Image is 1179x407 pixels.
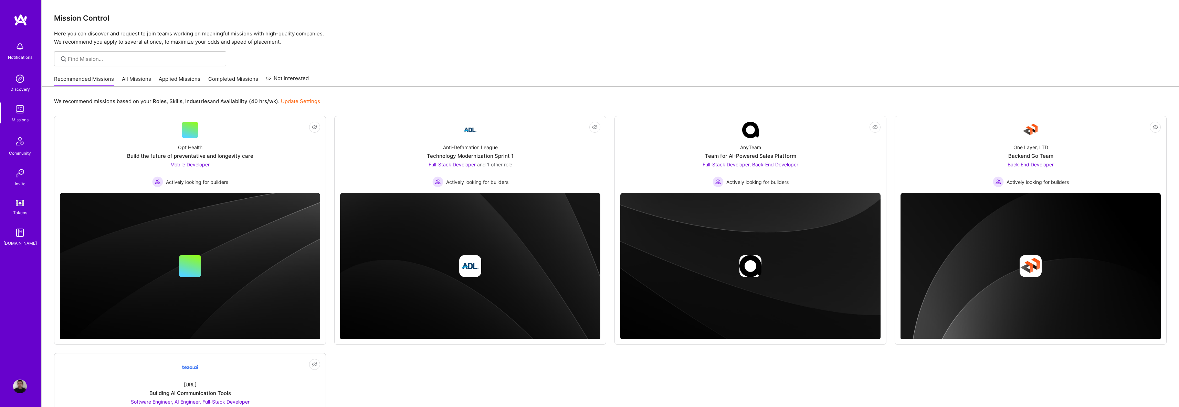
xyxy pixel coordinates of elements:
img: Company Logo [742,122,759,138]
div: Build the future of preventative and longevity care [127,152,253,159]
div: Team for AI-Powered Sales Platform [705,152,796,159]
div: Community [9,150,31,157]
img: Company logo [1020,255,1042,277]
img: teamwork [13,102,27,116]
div: Discovery [10,86,30,93]
img: User Avatar [13,379,27,393]
img: Company Logo [182,359,198,375]
img: Community [12,133,28,150]
div: Notifications [8,54,32,61]
a: Opt HealthBuild the future of preventative and longevity careMobile Developer Actively looking fo... [60,122,320,187]
div: Opt Health [178,144,202,151]
div: Invite [15,180,25,187]
span: Full-Stack Developer [429,162,476,167]
div: Missions [12,116,29,123]
img: cover [901,193,1161,340]
b: Roles [153,98,167,104]
a: Company LogoAnyTeamTeam for AI-Powered Sales PlatformFull-Stack Developer, Back-End Developer Act... [620,122,881,187]
span: Actively looking for builders [446,178,508,186]
img: Company Logo [1022,122,1039,138]
div: One Layer, LTD [1013,144,1048,151]
i: icon SearchGrey [60,55,67,63]
input: Find Mission... [68,55,221,63]
div: [URL] [184,381,197,388]
img: Company logo [739,255,761,277]
a: User Avatar [11,379,29,393]
b: Industries [185,98,210,104]
i: icon EyeClosed [1152,124,1158,130]
span: Actively looking for builders [726,178,789,186]
img: Invite [13,166,27,180]
span: Actively looking for builders [1007,178,1069,186]
span: Full-Stack Developer, Back-End Developer [703,162,798,167]
img: Company logo [459,255,481,277]
img: Actively looking for builders [713,176,724,187]
p: We recommend missions based on your , , and . [54,98,320,105]
p: Here you can discover and request to join teams working on meaningful missions with high-quality ... [54,30,1167,46]
a: All Missions [122,75,151,87]
div: Technology Modernization Sprint 1 [427,152,514,159]
div: Backend Go Team [1008,152,1053,159]
div: [DOMAIN_NAME] [3,240,37,247]
a: Applied Missions [159,75,200,87]
span: Back-End Developer [1008,162,1054,167]
img: cover [340,193,600,340]
img: cover [60,193,320,340]
i: icon EyeClosed [312,362,317,367]
div: Building AI Communication Tools [149,389,231,397]
div: Tokens [13,209,27,216]
a: Not Interested [266,74,309,87]
img: Actively looking for builders [432,176,443,187]
i: icon EyeClosed [592,124,598,130]
span: Software Engineer, AI Engineer, Full-Stack Developer [131,399,250,405]
div: Anti-Defamation League [443,144,498,151]
span: and 1 other role [477,162,512,167]
i: icon EyeClosed [872,124,878,130]
img: discovery [13,72,27,86]
span: Mobile Developer [170,162,210,167]
b: Skills [169,98,182,104]
img: tokens [16,200,24,206]
img: Company Logo [462,122,478,138]
img: Actively looking for builders [993,176,1004,187]
a: Company LogoOne Layer, LTDBackend Go TeamBack-End Developer Actively looking for buildersActively... [901,122,1161,187]
img: logo [14,14,28,26]
img: guide book [13,226,27,240]
img: Actively looking for builders [152,176,163,187]
img: bell [13,40,27,54]
i: icon EyeClosed [312,124,317,130]
a: Update Settings [281,98,320,104]
a: Completed Missions [208,75,258,87]
b: Availability (40 hrs/wk) [220,98,278,104]
h3: Mission Control [54,14,1167,22]
div: AnyTeam [740,144,761,151]
a: Recommended Missions [54,75,114,87]
span: Actively looking for builders [166,178,228,186]
a: Company LogoAnti-Defamation LeagueTechnology Modernization Sprint 1Full-Stack Developer and 1 oth... [340,122,600,187]
img: cover [620,193,881,340]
